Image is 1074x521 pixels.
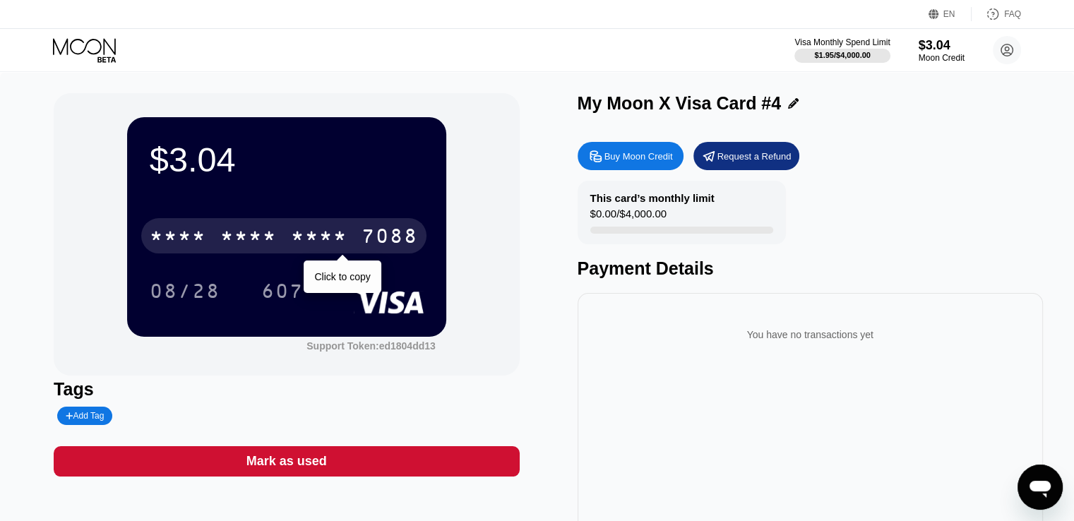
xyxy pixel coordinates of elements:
div: Mark as used [246,453,327,469]
div: $3.04 [919,38,965,53]
div: Tags [54,379,519,400]
div: Mark as used [54,446,519,477]
div: You have no transactions yet [589,315,1032,354]
div: Buy Moon Credit [604,150,673,162]
div: Add Tag [66,411,104,421]
div: Support Token:ed1804dd13 [306,340,436,352]
div: $0.00 / $4,000.00 [590,208,667,227]
div: FAQ [1004,9,1021,19]
div: 7088 [362,227,418,249]
iframe: Nút để khởi chạy cửa sổ nhắn tin [1018,465,1063,510]
div: My Moon X Visa Card #4 [578,93,782,114]
div: $3.04 [150,140,424,179]
div: Request a Refund [693,142,799,170]
div: 08/28 [150,282,220,304]
div: Add Tag [57,407,112,425]
div: Visa Monthly Spend Limit [794,37,890,47]
div: 08/28 [139,273,231,309]
div: $3.04Moon Credit [919,38,965,63]
div: Request a Refund [717,150,792,162]
div: Visa Monthly Spend Limit$1.95/$4,000.00 [794,37,890,63]
div: EN [943,9,955,19]
div: Moon Credit [919,53,965,63]
div: This card’s monthly limit [590,192,715,204]
div: 607 [251,273,314,309]
div: Buy Moon Credit [578,142,684,170]
div: EN [929,7,972,21]
div: FAQ [972,7,1021,21]
div: Support Token: ed1804dd13 [306,340,436,352]
div: $1.95 / $4,000.00 [814,51,871,59]
div: Payment Details [578,258,1043,279]
div: 607 [261,282,304,304]
div: Click to copy [314,271,370,282]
